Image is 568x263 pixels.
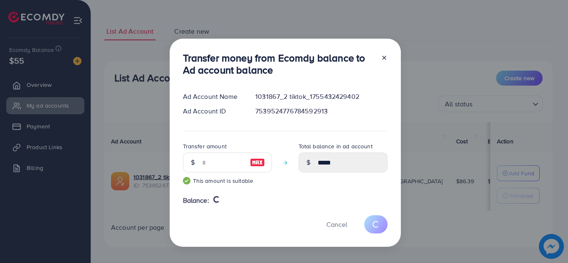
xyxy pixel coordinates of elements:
div: 1031867_2 tiktok_1755432429402 [249,92,394,101]
img: image [250,157,265,167]
img: guide [183,177,190,184]
div: 7539524776784592913 [249,106,394,116]
div: Ad Account ID [176,106,249,116]
button: Cancel [316,215,358,233]
span: Cancel [326,220,347,229]
div: Ad Account Name [176,92,249,101]
label: Transfer amount [183,142,227,150]
span: Balance: [183,196,209,205]
h3: Transfer money from Ecomdy balance to Ad account balance [183,52,374,76]
label: Total balance in ad account [299,142,373,150]
small: This amount is suitable [183,177,272,185]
